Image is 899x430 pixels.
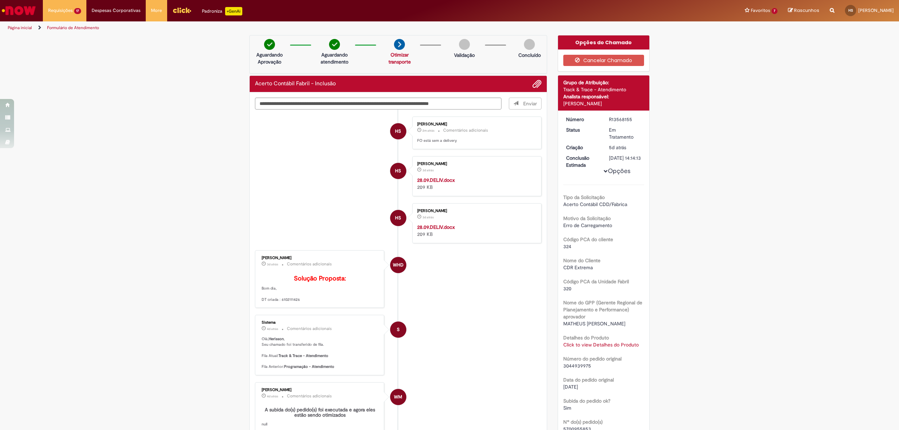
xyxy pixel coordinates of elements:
[794,7,819,14] span: Rascunhos
[8,25,32,31] a: Página inicial
[417,162,534,166] div: [PERSON_NAME]
[563,398,610,404] b: Subida do pedido ok?
[317,51,352,65] p: Aguardando atendimento
[417,177,455,183] a: 28.09.DELIV.docx
[417,224,534,238] div: 209 KB
[267,262,278,266] time: 27/09/2025 10:10:35
[390,210,406,226] div: Herisson Dos Santos Souza
[422,128,434,133] span: 2m atrás
[563,405,571,411] span: Sim
[151,7,162,14] span: More
[848,8,853,13] span: HS
[255,81,336,87] h2: Acerto Contábil Fabril - Inclusão Histórico de tíquete
[417,177,534,191] div: 209 KB
[278,353,328,358] b: Track & Trace - Atendimento
[417,122,534,126] div: [PERSON_NAME]
[262,407,379,427] p: null
[561,144,604,151] dt: Criação
[284,364,334,369] b: Programação - Atendimento
[267,394,278,398] span: 4d atrás
[563,363,591,369] span: 3044939975
[459,39,470,50] img: img-circle-grey.png
[609,144,626,151] span: 5d atrás
[563,335,609,341] b: Detalhes do Produto
[563,222,612,229] span: Erro de Carregamento
[395,163,401,179] span: HS
[202,7,242,15] div: Padroniza
[563,320,625,327] span: MATHEUS [PERSON_NAME]
[772,8,777,14] span: 7
[262,320,379,325] div: Sistema
[267,327,278,331] span: 4d atrás
[294,274,346,283] b: Solução Proposta:
[563,384,578,390] span: [DATE]
[532,79,542,88] button: Adicionar anexos
[252,51,287,65] p: Aguardando Aprovação
[422,168,434,172] span: 3d atrás
[563,419,603,425] b: Nº do(s) pedido(s)
[262,388,379,392] div: [PERSON_NAME]
[394,389,402,405] span: WM
[390,389,406,405] div: Wendel Mantovani
[609,154,642,161] div: [DATE] 14:14:13
[417,209,534,213] div: [PERSON_NAME]
[563,55,644,66] button: Cancelar Chamado
[172,5,191,15] img: click_logo_yellow_360x200.png
[48,7,73,14] span: Requisições
[751,7,770,14] span: Favoritos
[388,52,411,65] a: Otimizar transporte
[518,52,541,59] p: Concluído
[454,52,475,59] p: Validação
[287,393,332,399] small: Comentários adicionais
[287,261,332,267] small: Comentários adicionais
[563,93,644,100] div: Analista responsável:
[788,7,819,14] a: Rascunhos
[390,257,406,273] div: Weslley Henrique Dutra
[225,7,242,15] p: +GenAi
[563,342,639,348] a: Click to view Detalhes do Produto
[563,201,627,207] span: Acerto Contábil CDD/Fabrica
[287,326,332,332] small: Comentários adicionais
[609,144,626,151] time: 25/09/2025 17:14:06
[563,215,611,221] b: Motivo da Solicitação
[1,4,37,18] img: ServiceNow
[858,7,894,13] span: [PERSON_NAME]
[390,322,406,338] div: System
[563,264,593,271] span: CDR Extrema
[422,168,434,172] time: 28/09/2025 06:53:51
[267,327,278,331] time: 26/09/2025 17:01:49
[262,336,379,369] p: Olá, , Seu chamado foi transferido de fila. Fila Atual: Fila Anterior:
[563,278,629,285] b: Código PCA da Unidade Fabril
[563,194,605,200] b: Tipo da Solicitação
[329,39,340,50] img: check-circle-green.png
[393,257,403,273] span: WHD
[397,321,400,338] span: S
[74,8,81,14] span: 17
[609,116,642,123] div: R13568155
[563,236,613,243] b: Código PCA do cliente
[262,256,379,260] div: [PERSON_NAME]
[558,35,650,49] div: Opções do Chamado
[563,285,571,292] span: 320
[563,299,642,320] b: Nome do GPP (Gerente Regional de Planejamento e Performance) aprovador
[524,39,535,50] img: img-circle-grey.png
[563,377,614,383] b: Data do pedido original
[262,275,379,302] p: Bom dia, DT criada : 6102111426
[255,98,501,110] textarea: Digite sua mensagem aqui...
[563,356,622,362] b: Número do pedido original
[395,210,401,226] span: HS
[563,86,644,93] div: Track & Trace - Atendimento
[422,128,434,133] time: 30/09/2025 08:51:51
[92,7,140,14] span: Despesas Corporativas
[267,394,278,398] time: 26/09/2025 17:01:45
[443,127,488,133] small: Comentários adicionais
[394,39,405,50] img: arrow-next.png
[561,126,604,133] dt: Status
[390,163,406,179] div: Herisson Dos Santos Souza
[422,215,434,219] span: 3d atrás
[609,144,642,151] div: 25/09/2025 17:14:06
[563,257,601,264] b: Nome do Cliente
[422,215,434,219] time: 28/09/2025 06:52:45
[417,224,455,230] a: 28.09.DELIV.docx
